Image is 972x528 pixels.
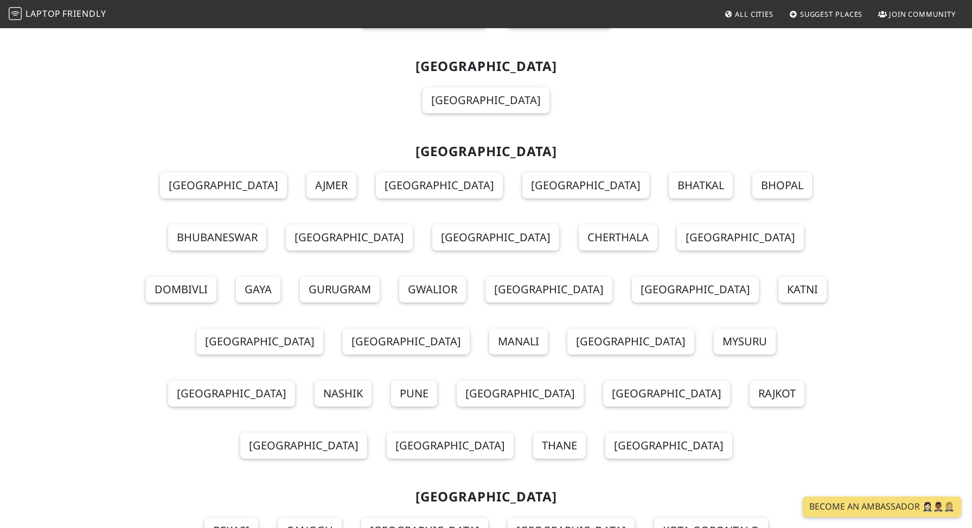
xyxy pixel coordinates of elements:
a: Gurugram [300,276,380,302]
a: Gaya [236,276,280,302]
a: [GEOGRAPHIC_DATA] [387,433,514,459]
a: Dombivli [146,276,216,302]
a: [GEOGRAPHIC_DATA] [240,433,367,459]
a: [GEOGRAPHIC_DATA] [677,224,804,250]
a: Nashik [315,381,372,407]
a: Become an Ambassador 🤵🏻‍♀️🤵🏾‍♂️🤵🏼‍♀️ [803,497,961,517]
a: Gwalior [399,276,466,302]
a: [GEOGRAPHIC_DATA] [196,329,323,355]
h2: [GEOGRAPHIC_DATA] [135,59,837,74]
a: [GEOGRAPHIC_DATA] [168,381,295,407]
span: Laptop [25,8,61,20]
a: [GEOGRAPHIC_DATA] [160,172,287,198]
a: Bhubaneswar [168,224,266,250]
a: [GEOGRAPHIC_DATA] [605,433,732,459]
a: Join Community [874,4,960,24]
h2: [GEOGRAPHIC_DATA] [135,144,837,159]
a: [GEOGRAPHIC_DATA] [343,329,470,355]
span: Join Community [889,9,956,19]
a: Manali [489,329,548,355]
span: Suggest Places [800,9,863,19]
a: [GEOGRAPHIC_DATA] [376,172,503,198]
a: [GEOGRAPHIC_DATA] [286,224,413,250]
a: Cherthala [579,224,657,250]
span: Friendly [62,8,106,20]
img: LaptopFriendly [9,7,22,20]
a: [GEOGRAPHIC_DATA] [423,87,549,113]
span: All Cities [735,9,773,19]
a: All Cities [720,4,778,24]
h2: [GEOGRAPHIC_DATA] [135,489,837,505]
a: [GEOGRAPHIC_DATA] [485,276,612,302]
a: [GEOGRAPHIC_DATA] [603,381,730,407]
a: Bhopal [752,172,812,198]
a: Bhatkal [669,172,733,198]
a: Mysuru [714,329,776,355]
a: Rajkot [750,381,804,407]
a: [GEOGRAPHIC_DATA] [522,172,649,198]
a: [GEOGRAPHIC_DATA] [567,329,694,355]
a: Pune [391,381,437,407]
a: LaptopFriendly LaptopFriendly [9,5,106,24]
a: [GEOGRAPHIC_DATA] [632,276,759,302]
a: Thane [533,433,586,459]
a: Katni [778,276,827,302]
a: Suggest Places [785,4,867,24]
a: [GEOGRAPHIC_DATA] [432,224,559,250]
a: Ajmer [306,172,356,198]
a: [GEOGRAPHIC_DATA] [457,381,584,407]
